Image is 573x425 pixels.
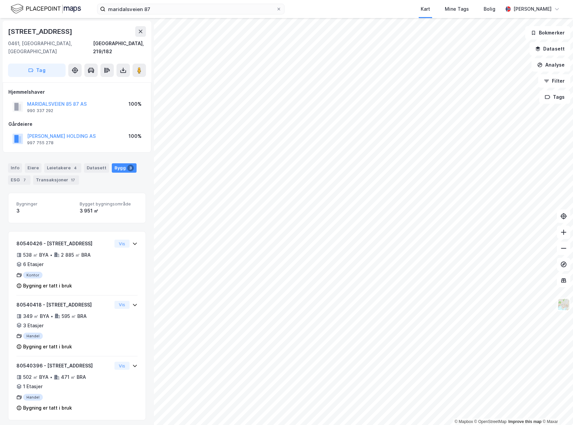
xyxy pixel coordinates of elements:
div: 6 Etasjer [23,260,44,268]
div: • [50,374,53,380]
div: 7 [21,177,28,183]
div: 538 ㎡ BYA [23,251,49,259]
div: 100% [129,100,142,108]
button: Vis [114,240,130,248]
button: Datasett [529,42,570,56]
input: Søk på adresse, matrikkel, gårdeiere, leietakere eller personer [105,4,276,14]
div: 997 755 278 [27,140,54,146]
button: Tags [539,90,570,104]
div: 3 951 ㎡ [80,207,138,215]
div: 471 ㎡ BRA [61,373,86,381]
div: 990 337 292 [27,108,53,113]
div: 349 ㎡ BYA [23,312,49,320]
div: 80540426 - [STREET_ADDRESS] [16,240,112,248]
div: Kontrollprogram for chat [540,393,573,425]
a: OpenStreetMap [474,419,507,424]
img: Z [557,298,570,311]
div: [GEOGRAPHIC_DATA], 219/182 [93,39,146,56]
div: Leietakere [44,163,81,173]
div: 3 [127,165,134,171]
button: Bokmerker [525,26,570,39]
div: 17 [70,177,76,183]
img: logo.f888ab2527a4732fd821a326f86c7f29.svg [11,3,81,15]
div: 3 Etasjer [23,322,44,330]
button: Analyse [531,58,570,72]
div: Bygning er tatt i bruk [23,404,72,412]
div: 80540418 - [STREET_ADDRESS] [16,301,112,309]
button: Tag [8,64,66,77]
div: Eiere [25,163,42,173]
div: Bolig [484,5,495,13]
span: Bygget bygningsområde [80,201,138,207]
div: 1 Etasjer [23,382,43,391]
div: Bygg [112,163,137,173]
div: Transaksjoner [33,175,79,185]
div: Bygning er tatt i bruk [23,282,72,290]
div: 2 885 ㎡ BRA [61,251,91,259]
div: 595 ㎡ BRA [62,312,87,320]
div: 100% [129,132,142,140]
div: 0461, [GEOGRAPHIC_DATA], [GEOGRAPHIC_DATA] [8,39,93,56]
div: [PERSON_NAME] [513,5,552,13]
a: Mapbox [455,419,473,424]
div: 80540396 - [STREET_ADDRESS] [16,362,112,370]
div: Kart [421,5,430,13]
div: Datasett [84,163,109,173]
div: 3 [16,207,74,215]
div: Bygning er tatt i bruk [23,343,72,351]
div: Mine Tags [445,5,469,13]
div: [STREET_ADDRESS] [8,26,74,37]
div: Hjemmelshaver [8,88,146,96]
div: • [50,252,53,258]
div: Gårdeiere [8,120,146,128]
button: Vis [114,362,130,370]
button: Filter [538,74,570,88]
a: Improve this map [508,419,542,424]
span: Bygninger [16,201,74,207]
iframe: Chat Widget [540,393,573,425]
div: 502 ㎡ BYA [23,373,49,381]
div: • [51,314,53,319]
div: ESG [8,175,30,185]
button: Vis [114,301,130,309]
div: 4 [72,165,79,171]
div: Info [8,163,22,173]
